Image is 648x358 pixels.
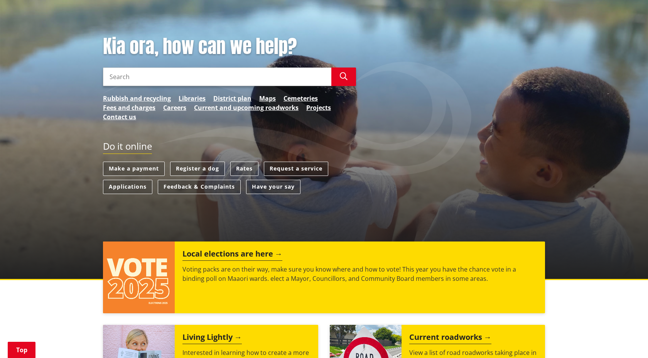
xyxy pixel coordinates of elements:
a: District plan [213,94,251,103]
a: Request a service [264,162,328,176]
a: Have your say [246,180,300,194]
h2: Living Lightly [182,333,242,344]
a: Contact us [103,112,136,122]
a: Rates [230,162,258,176]
a: Projects [306,103,331,112]
a: Feedback & Complaints [158,180,241,194]
a: Fees and charges [103,103,155,112]
p: Voting packs are on their way, make sure you know where and how to vote! This year you have the c... [182,265,537,283]
h1: Kia ora, how can we help? [103,35,356,58]
a: Careers [163,103,186,112]
a: Maps [259,94,276,103]
h2: Current roadworks [409,333,491,344]
a: Top [8,342,35,358]
img: Vote 2025 [103,241,175,313]
h2: Local elections are here [182,249,282,261]
a: Current and upcoming roadworks [194,103,299,112]
a: Cemeteries [283,94,318,103]
a: Local elections are here Voting packs are on their way, make sure you know where and how to vote!... [103,241,545,313]
h2: Do it online [103,141,152,154]
iframe: Messenger Launcher [613,326,640,353]
a: Libraries [179,94,206,103]
input: Search input [103,68,331,86]
a: Make a payment [103,162,165,176]
a: Register a dog [170,162,225,176]
a: Rubbish and recycling [103,94,171,103]
a: Applications [103,180,152,194]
